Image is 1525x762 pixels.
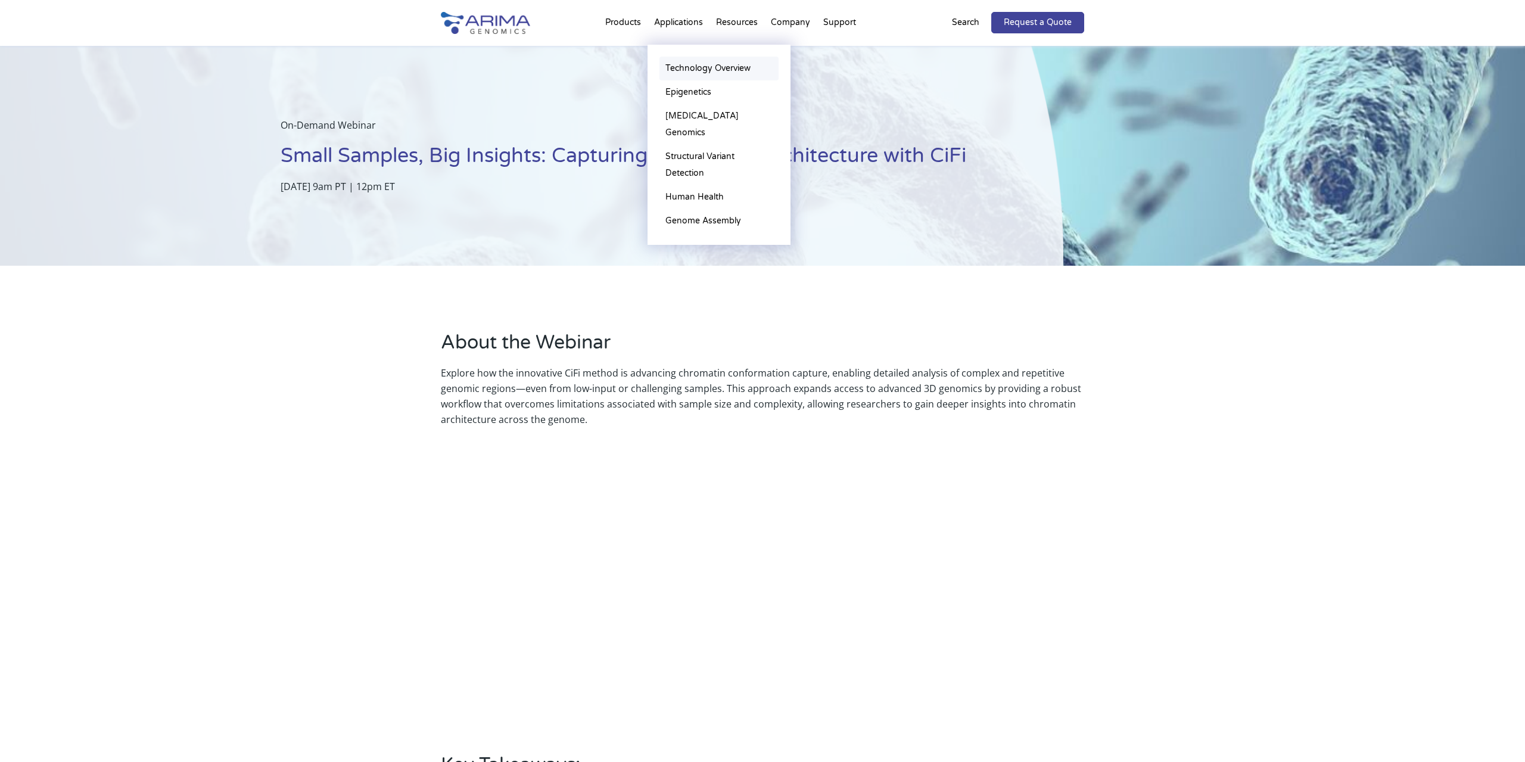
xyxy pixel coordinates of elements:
[659,185,779,209] a: Human Health
[441,329,1084,365] h2: About the Webinar
[281,117,1004,142] p: On-Demand Webinar
[441,365,1084,427] p: Explore how the innovative CiFi method is advancing chromatin conformation capture, enabling deta...
[281,179,1004,194] p: [DATE] 9am PT | 12pm ET
[659,80,779,104] a: Epigenetics
[659,209,779,233] a: Genome Assembly
[952,15,979,30] p: Search
[281,142,1004,179] h1: Small Samples, Big Insights: Capturing Chromatin Architecture with CiFi
[659,57,779,80] a: Technology Overview
[505,444,1020,734] iframe: Small Samples, Big Insights: Capturing Chromatin Architecture with CiFi
[659,145,779,185] a: Structural Variant Detection
[659,104,779,145] a: [MEDICAL_DATA] Genomics
[441,12,530,34] img: Arima-Genomics-logo
[991,12,1084,33] a: Request a Quote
